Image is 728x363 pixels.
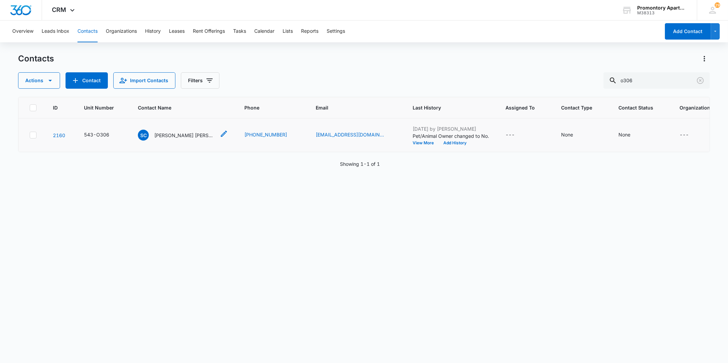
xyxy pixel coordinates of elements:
[138,130,149,141] span: SC
[340,160,380,168] p: Showing 1-1 of 1
[316,131,384,138] a: [EMAIL_ADDRESS][DOMAIN_NAME]
[18,54,54,64] h1: Contacts
[561,131,573,138] div: None
[413,104,479,111] span: Last History
[618,104,653,111] span: Contact Status
[561,131,585,139] div: Contact Type - None - Select to Edit Field
[84,131,109,138] div: 543-O306
[561,104,592,111] span: Contact Type
[505,104,535,111] span: Assigned To
[680,131,701,139] div: Organization - - Select to Edit Field
[138,130,228,141] div: Contact Name - Sergio Chaparro Emelin Castro - Select to Edit Field
[413,132,489,140] p: Pet/Animal Owner changed to No.
[715,2,720,8] div: notifications count
[84,131,122,139] div: Unit Number - 543-O306 - Select to Edit Field
[618,131,643,139] div: Contact Status - None - Select to Edit Field
[12,20,33,42] button: Overview
[53,132,65,138] a: Navigate to contact details page for Sergio Chaparro Emelin Castro
[42,20,69,42] button: Leads Inbox
[244,131,299,139] div: Phone - (970) 584-7465 - Select to Edit Field
[301,20,318,42] button: Reports
[244,131,287,138] a: [PHONE_NUMBER]
[680,131,689,139] div: ---
[84,104,122,111] span: Unit Number
[680,104,710,111] span: Organization
[52,6,67,13] span: CRM
[138,104,218,111] span: Contact Name
[106,20,137,42] button: Organizations
[244,104,289,111] span: Phone
[66,72,108,89] button: Add Contact
[77,20,98,42] button: Contacts
[316,104,386,111] span: Email
[181,72,219,89] button: Filters
[637,5,687,11] div: account name
[327,20,345,42] button: Settings
[413,141,439,145] button: View More
[193,20,225,42] button: Rent Offerings
[53,104,58,111] span: ID
[316,131,396,139] div: Email - Sergiochap@gmail.com - Select to Edit Field
[113,72,175,89] button: Import Contacts
[413,125,489,132] p: [DATE] by [PERSON_NAME]
[637,11,687,15] div: account id
[695,75,706,86] button: Clear
[283,20,293,42] button: Lists
[618,131,630,138] div: None
[665,23,711,40] button: Add Contact
[18,72,60,89] button: Actions
[715,2,720,8] span: 29
[154,132,216,139] p: [PERSON_NAME] [PERSON_NAME]
[505,131,527,139] div: Assigned To - - Select to Edit Field
[169,20,185,42] button: Leases
[233,20,246,42] button: Tasks
[603,72,710,89] input: Search Contacts
[505,131,515,139] div: ---
[254,20,274,42] button: Calendar
[145,20,161,42] button: History
[439,141,471,145] button: Add History
[699,53,710,64] button: Actions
